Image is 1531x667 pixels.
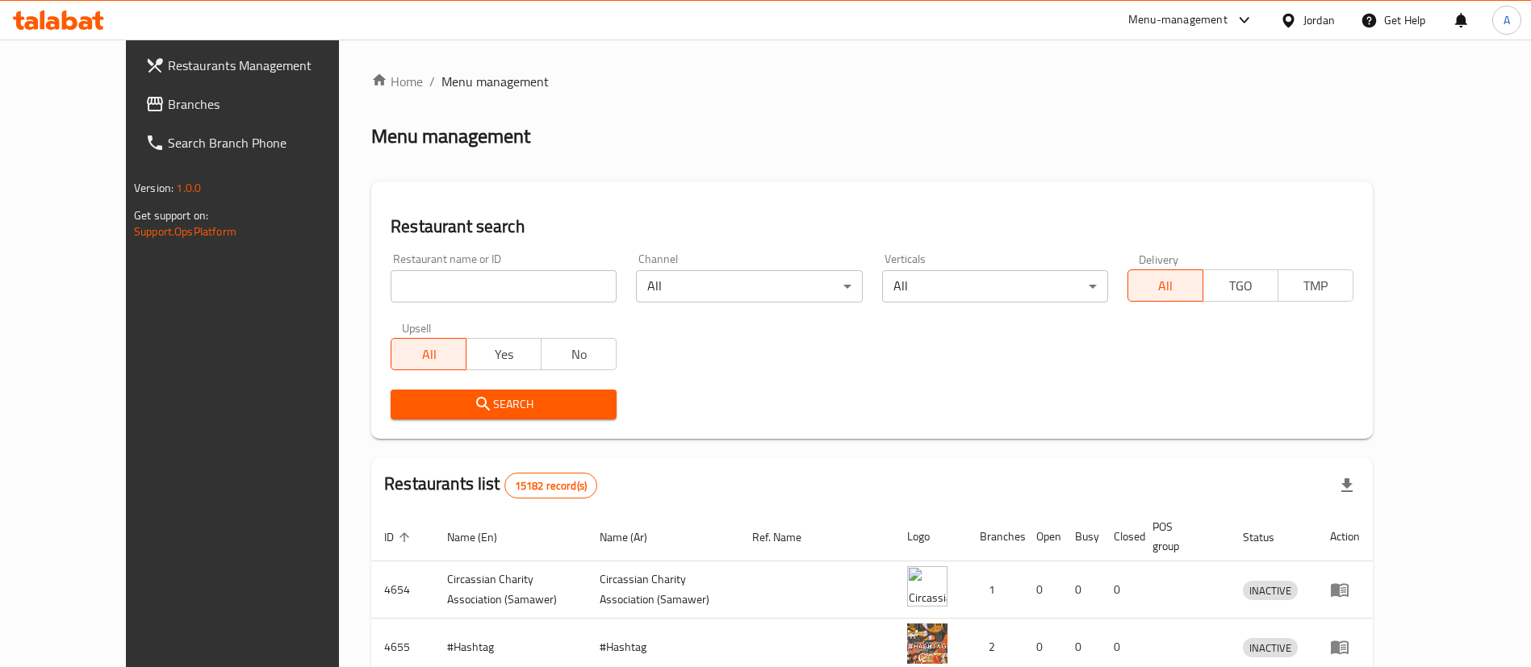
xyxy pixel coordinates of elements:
button: TMP [1278,269,1353,302]
nav: breadcrumb [371,72,1373,91]
span: Search Branch Phone [168,133,369,152]
div: Jordan [1303,11,1335,29]
div: Menu-management [1128,10,1228,30]
a: Search Branch Phone [132,123,382,162]
a: Branches [132,85,382,123]
h2: Restaurants list [384,472,597,498]
button: All [1127,269,1203,302]
div: Menu [1330,637,1360,657]
button: Search [391,390,617,419]
th: Action [1317,512,1373,561]
td: 0 [1062,561,1101,619]
div: INACTIVE [1243,638,1298,657]
span: Branches [168,94,369,114]
span: Version: [134,177,174,198]
label: Delivery [1139,253,1179,265]
span: POS group [1152,517,1211,556]
div: All [636,270,862,302]
div: All [882,270,1108,302]
button: All [391,338,466,370]
span: Search [404,394,604,415]
a: Support.OpsPlatform [134,221,236,242]
span: INACTIVE [1243,582,1298,600]
span: All [1135,274,1197,298]
th: Closed [1101,512,1140,561]
a: Restaurants Management [132,46,382,85]
span: Name (En) [447,527,518,547]
td: 0 [1023,561,1062,619]
span: Name (Ar) [600,527,668,547]
span: TGO [1210,274,1272,298]
span: All [398,343,460,366]
input: Search for restaurant name or ID.. [391,270,617,302]
td: ​Circassian ​Charity ​Association​ (Samawer) [434,561,587,619]
td: 1 [967,561,1023,619]
span: Restaurants Management [168,56,369,75]
th: Logo [894,512,967,561]
span: Ref. Name [752,527,822,547]
h2: Menu management [371,123,530,149]
span: A [1504,11,1510,29]
label: Upsell [402,322,432,333]
span: Get support on: [134,205,208,226]
button: Yes [466,338,542,370]
img: #Hashtag [907,623,947,664]
div: INACTIVE [1243,581,1298,600]
span: 1.0.0 [176,177,201,198]
span: Yes [473,343,535,366]
td: 0 [1101,561,1140,619]
span: INACTIVE [1243,639,1298,657]
span: TMP [1285,274,1347,298]
th: Branches [967,512,1023,561]
button: TGO [1203,269,1278,302]
th: Open [1023,512,1062,561]
img: ​Circassian ​Charity ​Association​ (Samawer) [907,566,947,607]
span: Menu management [441,72,549,91]
span: Status [1243,527,1295,547]
div: Menu [1330,580,1360,599]
li: / [429,72,435,91]
div: Export file [1328,466,1366,505]
td: ​Circassian ​Charity ​Association​ (Samawer) [587,561,739,619]
div: Total records count [504,473,597,498]
td: 4654 [371,561,434,619]
span: ID [384,527,415,547]
h2: Restaurant search [391,215,1353,239]
button: No [541,338,617,370]
span: 15182 record(s) [505,478,596,494]
th: Busy [1062,512,1101,561]
a: Home [371,72,423,91]
span: No [548,343,610,366]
